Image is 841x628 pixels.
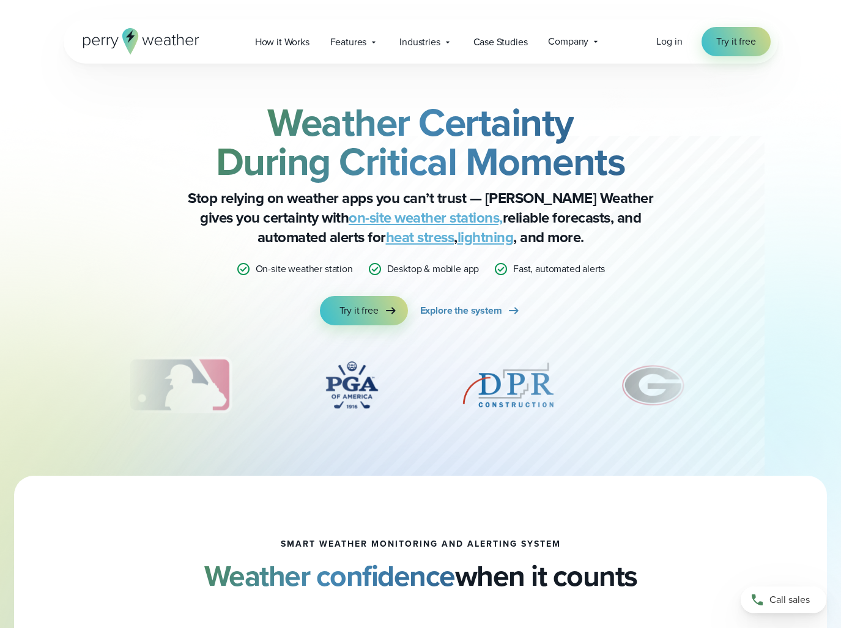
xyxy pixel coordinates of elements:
[399,35,440,50] span: Industries
[339,303,379,318] span: Try it free
[656,34,682,49] a: Log in
[349,207,503,229] a: on-site weather stations,
[204,559,637,593] h2: when it counts
[115,355,244,416] img: MLB.svg
[702,27,770,56] a: Try it free
[459,355,557,416] img: DPR-Construction.svg
[420,303,502,318] span: Explore the system
[303,355,401,416] div: 4 of 12
[386,226,454,248] a: heat stress
[303,355,401,416] img: PGA.svg
[176,188,665,247] p: Stop relying on weather apps you can’t trust — [PERSON_NAME] Weather gives you certainty with rel...
[463,29,538,54] a: Case Studies
[513,262,605,276] p: Fast, automated alerts
[216,94,626,190] strong: Weather Certainty During Critical Moments
[320,296,408,325] a: Try it free
[458,226,514,248] a: lightning
[616,355,691,416] div: 6 of 12
[769,593,810,607] span: Call sales
[387,262,480,276] p: Desktop & mobile app
[548,34,588,49] span: Company
[716,34,755,49] span: Try it free
[420,296,522,325] a: Explore the system
[245,29,320,54] a: How it Works
[459,355,557,416] div: 5 of 12
[473,35,528,50] span: Case Studies
[255,35,309,50] span: How it Works
[256,262,353,276] p: On-site weather station
[330,35,367,50] span: Features
[656,34,682,48] span: Log in
[204,554,455,597] strong: Weather confidence
[741,586,826,613] a: Call sales
[115,355,244,416] div: 3 of 12
[125,355,717,422] div: slideshow
[281,539,561,549] h1: smart weather monitoring and alerting system
[616,355,691,416] img: University-of-Georgia.svg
